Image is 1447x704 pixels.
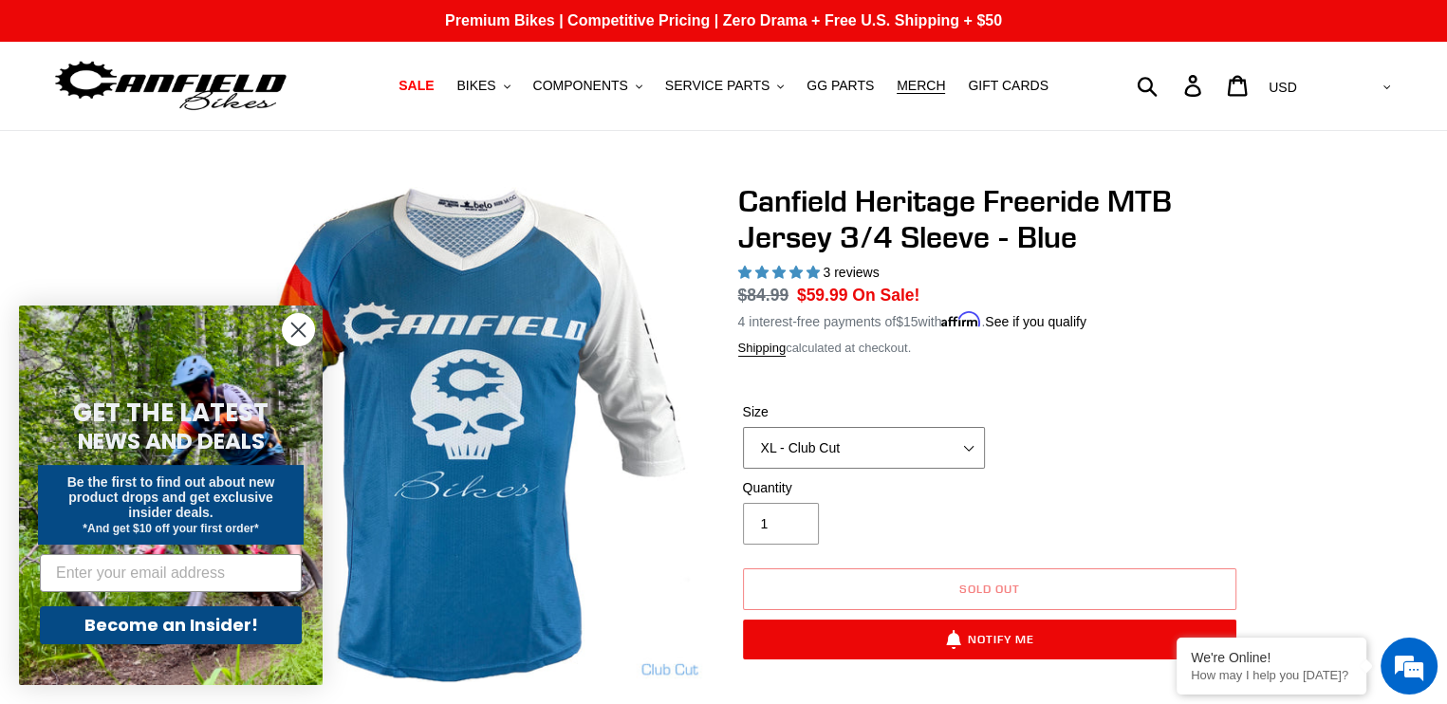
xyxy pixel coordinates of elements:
a: GG PARTS [797,73,883,99]
span: $15 [896,314,918,329]
h1: Canfield Heritage Freeride MTB Jersey 3/4 Sleeve - Blue [738,183,1241,256]
a: See if you qualify - Learn more about Affirm Financing (opens in modal) [985,314,1086,329]
button: SERVICE PARTS [656,73,793,99]
s: $84.99 [738,286,789,305]
span: 5.00 stars [738,265,824,280]
span: BIKES [456,78,495,94]
label: Size [743,402,985,422]
span: $59.99 [797,286,848,305]
span: Sold out [959,582,1020,596]
span: NEWS AND DEALS [78,426,265,456]
a: MERCH [887,73,955,99]
img: Canfield Bikes [52,56,289,116]
span: On Sale! [852,283,919,307]
span: *And get $10 off your first order* [83,522,258,535]
p: 4 interest-free payments of with . [738,307,1086,332]
a: GIFT CARDS [958,73,1058,99]
span: SERVICE PARTS [665,78,770,94]
input: Search [1147,65,1196,106]
button: Become an Insider! [40,606,302,644]
span: 3 reviews [823,265,879,280]
label: Quantity [743,478,985,498]
span: Affirm [941,311,981,327]
button: Sold out [743,568,1236,610]
input: Enter your email address [40,554,302,592]
button: Notify Me [743,620,1236,659]
a: Shipping [738,341,787,357]
span: GG PARTS [807,78,874,94]
span: MERCH [897,78,945,94]
button: COMPONENTS [524,73,652,99]
div: We're Online! [1191,650,1352,665]
div: calculated at checkout. [738,339,1241,358]
span: Be the first to find out about new product drops and get exclusive insider deals. [67,474,275,520]
span: GIFT CARDS [968,78,1048,94]
span: GET THE LATEST [73,396,269,430]
span: SALE [399,78,434,94]
button: BIKES [447,73,519,99]
a: SALE [389,73,443,99]
span: COMPONENTS [533,78,628,94]
button: Close dialog [282,313,315,346]
p: How may I help you today? [1191,668,1352,682]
